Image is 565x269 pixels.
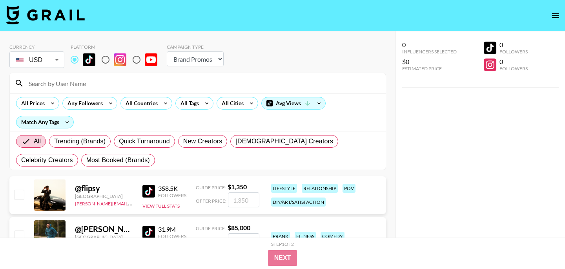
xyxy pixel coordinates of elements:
div: All Tags [176,97,200,109]
div: 358.5K [158,185,186,192]
div: Currency [9,44,64,50]
div: Platform [71,44,164,50]
input: 1,350 [228,192,259,207]
button: open drawer [548,8,563,24]
div: Influencers Selected [402,49,457,55]
img: Instagram [114,53,126,66]
div: Followers [158,192,186,198]
span: Guide Price: [196,225,226,231]
div: @ [PERSON_NAME].[PERSON_NAME] [75,224,133,234]
div: Avg Views [262,97,325,109]
input: 85,000 [228,233,259,248]
div: [GEOGRAPHIC_DATA] [75,193,133,199]
img: TikTok [142,226,155,238]
div: Estimated Price [402,66,457,71]
div: diy/art/satisfaction [271,198,326,207]
span: New Creators [183,137,222,146]
div: comedy [321,232,344,241]
span: Guide Price: [196,185,226,190]
div: prank [271,232,290,241]
span: Trending (Brands) [54,137,106,146]
div: All Countries [121,97,159,109]
div: All Cities [217,97,245,109]
img: TikTok [83,53,95,66]
div: 0 [402,41,457,49]
div: Followers [158,233,186,239]
div: pov [343,184,355,193]
span: All [34,137,41,146]
div: Campaign Type [167,44,224,50]
div: $0 [402,58,457,66]
div: 0 [499,41,528,49]
span: Quick Turnaround [119,137,170,146]
a: [PERSON_NAME][EMAIL_ADDRESS][DOMAIN_NAME] [75,199,191,207]
div: 31.9M [158,225,186,233]
div: USD [11,53,63,67]
div: Followers [499,66,528,71]
button: View Full Stats [142,203,180,209]
div: Step 1 of 2 [271,241,294,247]
span: Celebrity Creators [21,156,73,165]
img: Grail Talent [6,5,85,24]
div: fitness [295,232,316,241]
img: TikTok [142,185,155,198]
div: lifestyle [271,184,297,193]
div: All Prices [16,97,46,109]
div: Any Followers [63,97,104,109]
strong: $ 85,000 [228,224,250,231]
span: Offer Price: [196,198,226,204]
input: Search by User Name [24,77,381,90]
button: Next [268,250,297,266]
img: YouTube [145,53,157,66]
div: Match Any Tags [16,116,73,128]
div: 0 [499,58,528,66]
div: relationship [302,184,338,193]
div: @ flipsy [75,183,133,193]
div: Followers [499,49,528,55]
span: [DEMOGRAPHIC_DATA] Creators [235,137,333,146]
div: [GEOGRAPHIC_DATA] [75,234,133,240]
span: Most Booked (Brands) [86,156,150,165]
strong: $ 1,350 [228,183,247,190]
iframe: Drift Widget Chat Controller [526,230,556,260]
